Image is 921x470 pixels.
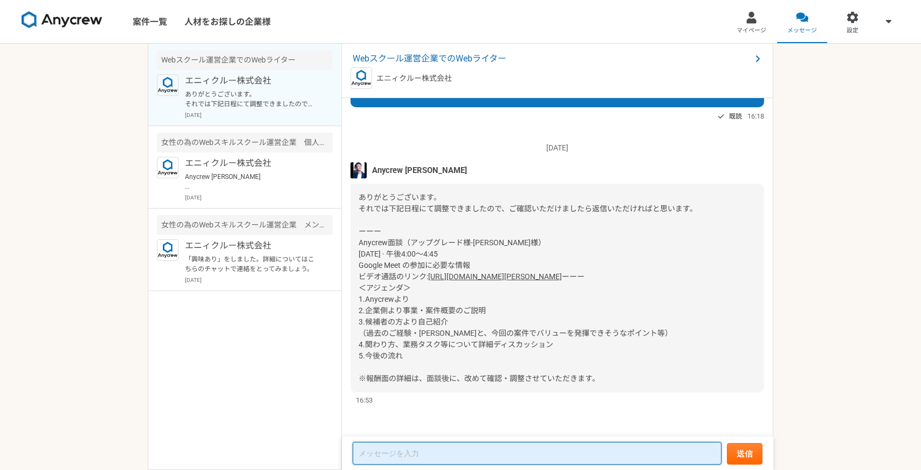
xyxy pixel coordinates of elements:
[350,142,764,154] p: [DATE]
[157,50,333,70] div: Webスクール運営企業でのWebライター
[847,26,858,35] span: 設定
[185,74,318,87] p: エニィクルー株式会社
[350,67,372,89] img: logo_text_blue_01.png
[22,11,102,29] img: 8DqYSo04kwAAAAASUVORK5CYII=
[727,443,762,465] button: 送信
[185,172,318,191] p: Anycrew [PERSON_NAME] ご返信いただきありがとうございます。 承知いたしました。ご返答のほどお待ちしております。 引き続き、よろしくお願いいたします。 [PERSON_NAME]
[359,193,697,281] span: ありがとうございます。 それでは下記日程にて調整できましたので、ご確認いただけましたら返信いただければと思います。 ーーー Anycrew面談（アップグレード様-[PERSON_NAME]様） ...
[359,272,672,383] span: ーーー ＜アジェンダ＞ 1.Anycrewより 2.企業側より事業・案件概要のご説明 3.候補者の方より自己紹介 （過去のご経験・[PERSON_NAME]と、今回の案件でバリューを発揮できそう...
[157,239,178,261] img: logo_text_blue_01.png
[185,193,333,202] p: [DATE]
[376,73,452,84] p: エニィクルー株式会社
[428,272,562,281] a: [URL][DOMAIN_NAME][PERSON_NAME]
[185,111,333,119] p: [DATE]
[185,157,318,170] p: エニィクルー株式会社
[787,26,817,35] span: メッセージ
[157,157,178,178] img: logo_text_blue_01.png
[729,110,742,123] span: 既読
[185,254,318,274] p: 「興味あり」をしました。詳細についてはこちらのチャットで連絡をとってみましょう。
[157,133,333,153] div: 女性の為のWebスキルスクール運営企業 個人営業（フルリモート）
[185,276,333,284] p: [DATE]
[372,164,467,176] span: Anycrew [PERSON_NAME]
[350,162,367,178] img: S__5267474.jpg
[157,215,333,235] div: 女性の為のWebスキルスクール運営企業 メンター業務
[185,239,318,252] p: エニィクルー株式会社
[747,111,764,121] span: 16:18
[185,89,318,109] p: ありがとうございます。 それでは下記日程にて調整できましたので、ご確認いただけましたら返信いただければと思います。 ーーー Anycrew面談（アップグレード様-[PERSON_NAME]様） ...
[353,52,751,65] span: Webスクール運営企業でのWebライター
[356,395,373,405] span: 16:53
[157,74,178,96] img: logo_text_blue_01.png
[737,26,766,35] span: マイページ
